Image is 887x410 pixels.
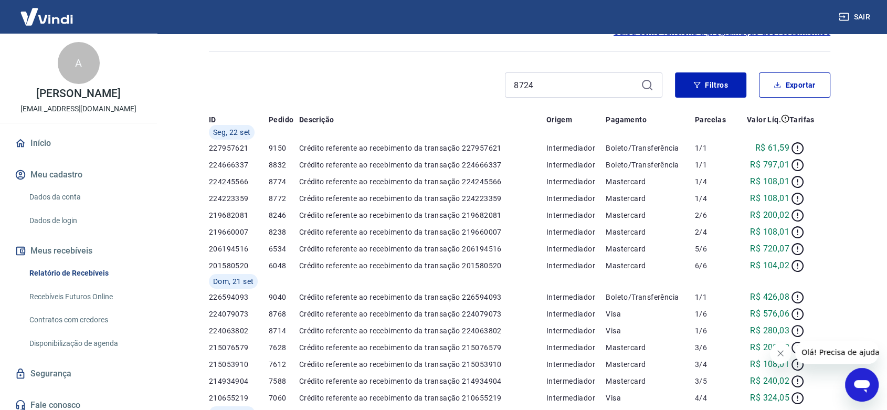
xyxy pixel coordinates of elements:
p: 224079073 [209,309,269,319]
p: Intermediador [546,176,606,187]
input: Busque pelo número do pedido [514,77,637,93]
p: 1/1 [695,292,733,302]
p: Mastercard [606,244,695,254]
p: Crédito referente ao recebimento da transação 224223359 [299,193,546,204]
button: Meu cadastro [13,163,144,186]
p: Intermediador [546,292,606,302]
p: 224245566 [209,176,269,187]
p: [EMAIL_ADDRESS][DOMAIN_NAME] [20,103,136,114]
p: 4/4 [695,393,733,403]
button: Filtros [675,72,746,98]
p: 3/5 [695,376,733,386]
p: Crédito referente ao recebimento da transação 224079073 [299,309,546,319]
p: Mastercard [606,176,695,187]
p: 8714 [269,325,299,336]
p: 7588 [269,376,299,386]
p: Crédito referente ao recebimento da transação 219660007 [299,227,546,237]
p: 1/1 [695,160,733,170]
p: Intermediador [546,359,606,370]
p: Boleto/Transferência [606,292,695,302]
p: 7060 [269,393,299,403]
p: R$ 108,01 [750,226,789,238]
a: Segurança [13,362,144,385]
p: 7612 [269,359,299,370]
p: Mastercard [606,376,695,386]
p: Crédito referente ao recebimento da transação 206194516 [299,244,546,254]
span: Dom, 21 set [213,276,254,287]
p: Crédito referente ao recebimento da transação 224245566 [299,176,546,187]
p: 1/4 [695,193,733,204]
span: Seg, 22 set [213,127,250,138]
p: Pagamento [606,114,647,125]
p: Visa [606,309,695,319]
p: 224223359 [209,193,269,204]
p: Origem [546,114,572,125]
p: Tarifas [789,114,815,125]
span: Olá! Precisa de ajuda? [6,7,88,16]
p: 206194516 [209,244,269,254]
p: 8768 [269,309,299,319]
p: Crédito referente ao recebimento da transação 215053910 [299,359,546,370]
p: 2/6 [695,210,733,220]
p: Crédito referente ao recebimento da transação 215076579 [299,342,546,353]
p: 210655219 [209,393,269,403]
button: Sair [837,7,874,27]
p: Mastercard [606,210,695,220]
p: R$ 108,01 [750,358,789,371]
p: Intermediador [546,210,606,220]
p: R$ 108,01 [750,192,789,205]
p: 5/6 [695,244,733,254]
p: 8238 [269,227,299,237]
p: 9040 [269,292,299,302]
p: R$ 240,02 [750,375,789,387]
p: R$ 426,08 [750,291,789,303]
p: Crédito referente ao recebimento da transação 210655219 [299,393,546,403]
a: Relatório de Recebíveis [25,262,144,284]
p: 1/6 [695,325,733,336]
p: R$ 720,07 [750,243,789,255]
p: 3/6 [695,342,733,353]
a: Contratos com credores [25,309,144,331]
p: R$ 200,02 [750,209,789,222]
p: Intermediador [546,393,606,403]
p: Crédito referente ao recebimento da transação 227957621 [299,143,546,153]
p: Intermediador [546,342,606,353]
p: R$ 61,59 [755,142,789,154]
p: 8832 [269,160,299,170]
p: 215076579 [209,342,269,353]
p: Intermediador [546,309,606,319]
p: Crédito referente ao recebimento da transação 224063802 [299,325,546,336]
p: Intermediador [546,376,606,386]
a: Dados de login [25,210,144,232]
p: 1/4 [695,176,733,187]
a: Dados da conta [25,186,144,208]
p: Boleto/Transferência [606,143,695,153]
iframe: Mensagem da empresa [795,341,879,364]
p: Mastercard [606,359,695,370]
p: 224666337 [209,160,269,170]
p: Parcelas [695,114,726,125]
p: R$ 324,05 [750,392,789,404]
p: Mastercard [606,342,695,353]
p: Intermediador [546,325,606,336]
p: 219660007 [209,227,269,237]
p: Crédito referente ao recebimento da transação 226594093 [299,292,546,302]
p: Crédito referente ao recebimento da transação 219682081 [299,210,546,220]
p: 8772 [269,193,299,204]
p: 215053910 [209,359,269,370]
p: 201580520 [209,260,269,271]
p: 3/4 [695,359,733,370]
p: Crédito referente ao recebimento da transação 214934904 [299,376,546,386]
p: R$ 280,03 [750,324,789,337]
p: Valor Líq. [747,114,781,125]
p: R$ 108,01 [750,175,789,188]
p: Mastercard [606,260,695,271]
p: 224063802 [209,325,269,336]
p: 6/6 [695,260,733,271]
iframe: Botão para abrir a janela de mensagens [845,368,879,402]
iframe: Fechar mensagem [770,343,791,364]
p: Mastercard [606,193,695,204]
p: Crédito referente ao recebimento da transação 224666337 [299,160,546,170]
p: 9150 [269,143,299,153]
p: 6534 [269,244,299,254]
